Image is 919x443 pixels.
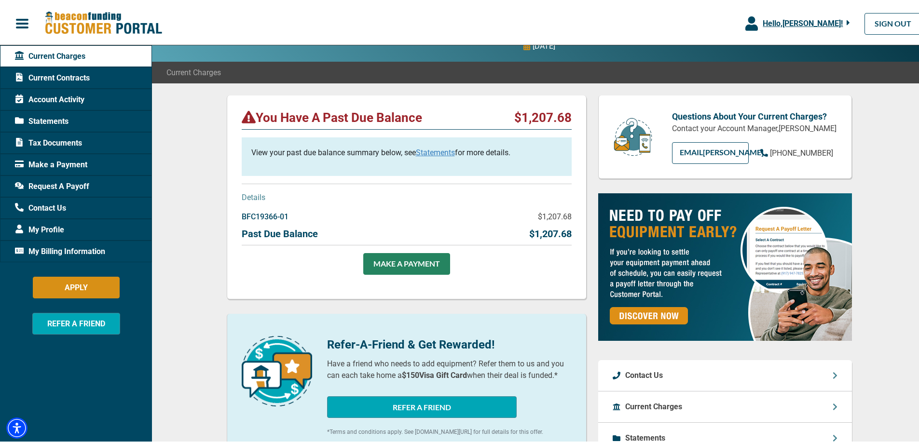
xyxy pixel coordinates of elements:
[33,275,120,296] button: APPLY
[32,311,120,333] button: REFER A FRIEND
[251,145,562,157] p: View your past due balance summary below, see for more details.
[402,369,467,378] b: $150 Visa Gift Card
[363,251,450,273] a: MAKE A PAYMENT
[44,9,162,34] img: Beacon Funding Customer Portal Logo
[763,17,843,26] span: Hello, [PERSON_NAME] !
[15,157,87,169] span: Make a Payment
[15,244,105,255] span: My Billing Information
[242,108,422,123] p: You Have A Past Due Balance
[533,39,555,50] p: [DATE]
[327,334,572,351] p: Refer-A-Friend & Get Rewarded!
[672,108,837,121] p: Questions About Your Current Charges?
[514,108,572,123] p: $1,207.68
[242,209,288,221] p: BFC19366-01
[770,147,833,156] span: [PHONE_NUMBER]
[598,191,852,339] img: payoff-ad-px.jpg
[611,115,655,155] img: customer-service.png
[15,135,82,147] span: Tax Documents
[327,356,572,379] p: Have a friend who needs to add equipment? Refer them to us and you can each take home a when thei...
[538,209,572,221] p: $1,207.68
[15,179,89,190] span: Request A Payoff
[760,146,833,157] a: [PHONE_NUMBER]
[15,70,90,82] span: Current Contracts
[625,399,682,411] p: Current Charges
[242,190,572,201] p: Details
[166,65,221,77] span: Current Charges
[327,394,517,416] button: REFER A FRIEND
[327,426,572,434] p: *Terms and conditions apply. See [DOMAIN_NAME][URL] for full details for this offer.
[15,201,66,212] span: Contact Us
[416,146,455,155] a: Statements
[242,334,312,404] img: refer-a-friend-icon.png
[6,416,27,437] div: Accessibility Menu
[15,114,69,125] span: Statements
[15,222,64,234] span: My Profile
[15,49,85,60] span: Current Charges
[672,140,749,162] a: EMAIL[PERSON_NAME]
[625,430,665,442] p: Statements
[672,121,837,133] p: Contact your Account Manager, [PERSON_NAME]
[15,92,84,104] span: Account Activity
[625,368,663,379] p: Contact Us
[242,225,318,239] p: Past Due Balance
[529,225,572,239] p: $1,207.68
